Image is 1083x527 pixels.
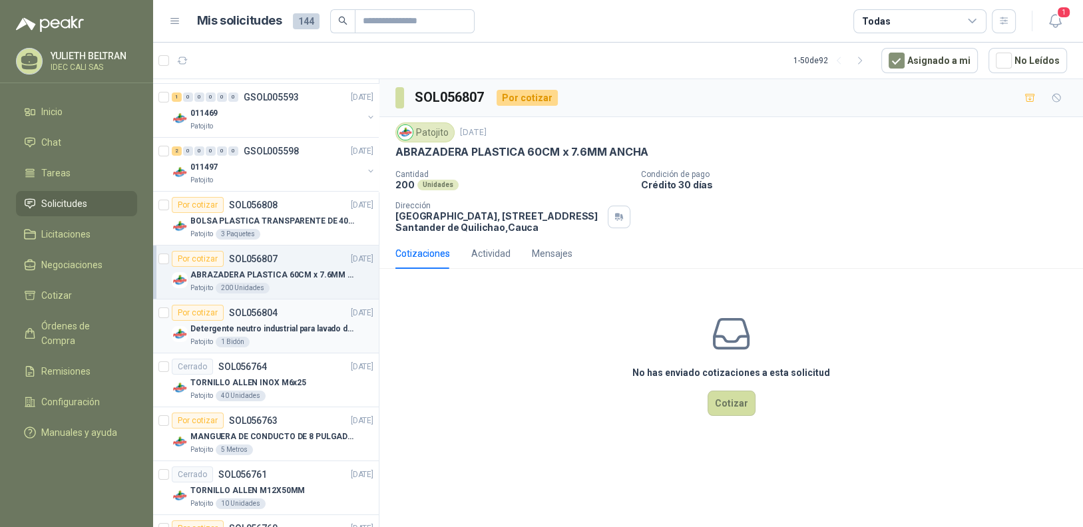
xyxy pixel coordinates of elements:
p: 200 [395,179,415,190]
p: IDEC CALI SAS [51,63,134,71]
img: Company Logo [172,488,188,504]
p: [DATE] [351,253,373,265]
span: Órdenes de Compra [41,319,124,348]
div: Mensajes [532,246,572,261]
p: Patojito [190,229,213,240]
h3: SOL056807 [415,87,486,108]
a: Tareas [16,160,137,186]
img: Company Logo [172,272,188,288]
a: 2 0 0 0 0 0 GSOL005598[DATE] Company Logo011497Patojito [172,143,376,186]
a: Configuración [16,389,137,415]
p: [GEOGRAPHIC_DATA], [STREET_ADDRESS] Santander de Quilichao , Cauca [395,210,602,233]
img: Company Logo [398,125,413,140]
div: 40 Unidades [216,391,266,401]
p: [DATE] [351,468,373,481]
img: Company Logo [172,380,188,396]
p: SOL056764 [218,362,267,371]
span: 144 [293,13,320,29]
div: Actividad [471,246,511,261]
p: ABRAZADERA PLASTICA 60CM x 7.6MM ANCHA [190,269,356,281]
p: Patojito [190,175,213,186]
a: Por cotizarSOL056763[DATE] Company LogoMANGUERA DE CONDUCTO DE 8 PULGADAS DE ALAMBRE DE ACERO PUP... [153,407,379,461]
p: YULIETH BELTRAN [51,51,134,61]
div: 1 - 50 de 92 [793,50,871,71]
div: Cotizaciones [395,246,450,261]
p: 011469 [190,107,218,120]
div: 5 Metros [216,444,253,455]
p: TORNILLO ALLEN M12X50MM [190,484,305,497]
span: Manuales y ayuda [41,425,117,440]
p: Condición de pago [641,170,1078,179]
p: TORNILLO ALLEN INOX M6x25 [190,377,306,389]
p: Patojito [190,121,213,132]
img: Company Logo [172,218,188,234]
a: Cotizar [16,283,137,308]
p: [DATE] [351,361,373,373]
div: Unidades [417,180,459,190]
div: 1 Bidón [216,337,250,347]
p: GSOL005593 [244,92,299,102]
div: Por cotizar [497,90,558,106]
p: [DATE] [351,199,373,212]
p: [DATE] [351,415,373,427]
div: 0 [194,146,204,156]
button: Asignado a mi [881,48,978,73]
p: SOL056804 [229,308,278,317]
span: Licitaciones [41,227,91,242]
p: ABRAZADERA PLASTICA 60CM x 7.6MM ANCHA [395,145,648,159]
p: BOLSA PLASTICA TRANSPARENTE DE 40*60 CMS [190,215,356,228]
a: Órdenes de Compra [16,313,137,353]
a: Por cotizarSOL056807[DATE] Company LogoABRAZADERA PLASTICA 60CM x 7.6MM ANCHAPatojito200 Unidades [153,246,379,299]
a: Por cotizarSOL056804[DATE] Company LogoDetergente neutro industrial para lavado de tanques y maqu... [153,299,379,353]
div: 0 [194,92,204,102]
p: Crédito 30 días [641,179,1078,190]
span: Remisiones [41,364,91,379]
img: Company Logo [172,110,188,126]
img: Company Logo [172,164,188,180]
p: [DATE] [351,91,373,104]
p: 011497 [190,161,218,174]
p: Patojito [190,337,213,347]
div: Todas [862,14,890,29]
a: Solicitudes [16,191,137,216]
a: Por cotizarSOL056808[DATE] Company LogoBOLSA PLASTICA TRANSPARENTE DE 40*60 CMSPatojito3 Paquetes [153,192,379,246]
div: 0 [183,92,193,102]
a: Chat [16,130,137,155]
div: 3 Paquetes [216,229,260,240]
div: Cerrado [172,466,213,482]
p: SOL056807 [229,254,278,263]
p: Patojito [190,498,213,509]
div: 2 [172,146,182,156]
a: CerradoSOL056761[DATE] Company LogoTORNILLO ALLEN M12X50MMPatojito10 Unidades [153,461,379,515]
img: Company Logo [172,326,188,342]
span: Solicitudes [41,196,87,211]
p: MANGUERA DE CONDUCTO DE 8 PULGADAS DE ALAMBRE DE ACERO PU [190,431,356,443]
button: Cotizar [708,391,756,416]
p: Cantidad [395,170,630,179]
a: 1 0 0 0 0 0 GSOL005593[DATE] Company Logo011469Patojito [172,89,376,132]
span: Configuración [41,395,100,409]
div: 0 [183,146,193,156]
div: Por cotizar [172,413,224,429]
p: Patojito [190,391,213,401]
span: Tareas [41,166,71,180]
span: search [338,16,347,25]
span: Cotizar [41,288,72,303]
p: SOL056761 [218,470,267,479]
p: GSOL005598 [244,146,299,156]
div: 0 [228,92,238,102]
h3: No has enviado cotizaciones a esta solicitud [632,365,830,380]
p: Patojito [190,444,213,455]
p: SOL056808 [229,200,278,210]
button: No Leídos [988,48,1067,73]
div: 0 [206,146,216,156]
div: Por cotizar [172,251,224,267]
div: 0 [217,146,227,156]
a: Remisiones [16,359,137,384]
h1: Mis solicitudes [197,11,282,31]
p: Detergente neutro industrial para lavado de tanques y maquinas. [190,323,356,335]
img: Company Logo [172,434,188,450]
a: Inicio [16,99,137,124]
div: 1 [172,92,182,102]
a: Manuales y ayuda [16,420,137,445]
